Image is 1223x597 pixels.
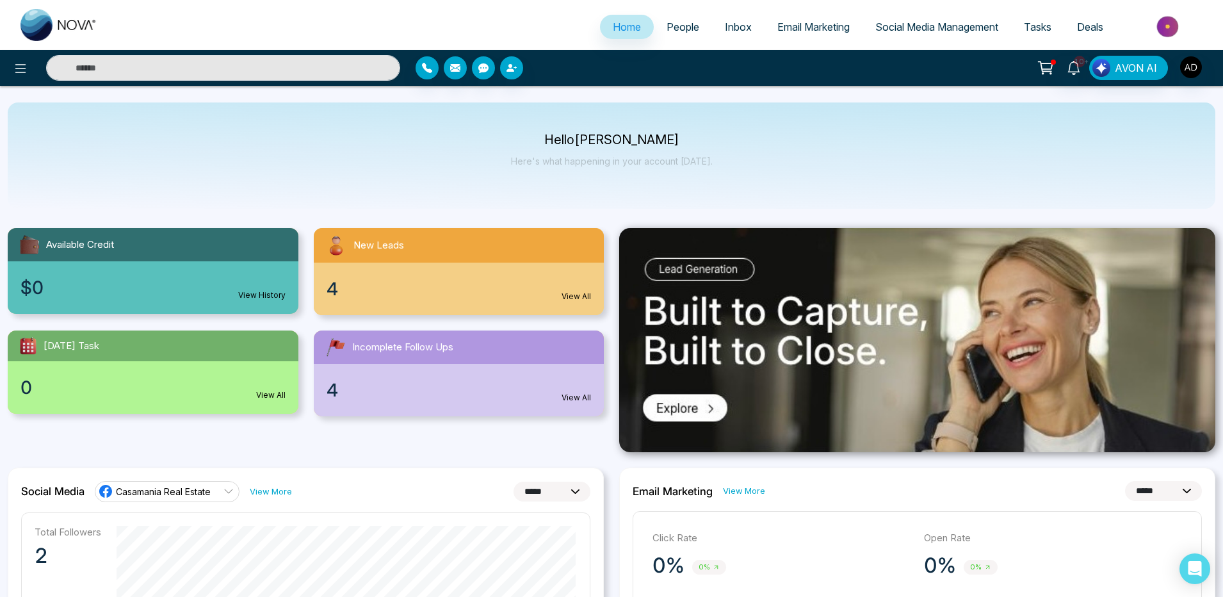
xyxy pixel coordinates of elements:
[619,228,1215,452] img: .
[1092,59,1110,77] img: Lead Flow
[20,9,97,41] img: Nova CRM Logo
[712,15,765,39] a: Inbox
[692,560,726,575] span: 0%
[652,553,684,578] p: 0%
[327,275,338,302] span: 4
[562,392,591,404] a: View All
[46,238,114,252] span: Available Credit
[20,274,44,301] span: $0
[1180,56,1202,78] img: User Avatar
[924,553,956,578] p: 0%
[353,238,404,253] span: New Leads
[562,291,591,302] a: View All
[324,233,348,258] img: newLeads.svg
[863,15,1011,39] a: Social Media Management
[964,560,998,575] span: 0%
[777,20,850,33] span: Email Marketing
[21,485,85,498] h2: Social Media
[327,377,338,404] span: 4
[1077,20,1103,33] span: Deals
[18,233,41,256] img: availableCredit.svg
[35,543,101,569] p: 2
[633,485,713,498] h2: Email Marketing
[723,485,765,497] a: View More
[1179,553,1210,584] div: Open Intercom Messenger
[20,374,32,401] span: 0
[250,486,292,498] a: View More
[116,486,211,498] span: Casamania Real Estate
[352,340,453,355] span: Incomplete Follow Ups
[1089,56,1168,80] button: AVON AI
[613,20,641,33] span: Home
[35,526,101,538] p: Total Followers
[238,290,286,301] a: View History
[324,336,347,359] img: followUps.svg
[1024,20,1051,33] span: Tasks
[256,389,286,401] a: View All
[765,15,863,39] a: Email Marketing
[600,15,654,39] a: Home
[511,135,713,145] p: Hello [PERSON_NAME]
[511,156,713,167] p: Here's what happening in your account [DATE].
[1058,56,1089,78] a: 10+
[725,20,752,33] span: Inbox
[18,336,38,356] img: todayTask.svg
[306,331,612,416] a: Incomplete Follow Ups4View All
[1074,56,1085,67] span: 10+
[667,20,699,33] span: People
[924,531,1183,546] p: Open Rate
[1064,15,1116,39] a: Deals
[1122,12,1215,41] img: Market-place.gif
[306,228,612,315] a: New Leads4View All
[44,339,99,354] span: [DATE] Task
[1115,60,1157,76] span: AVON AI
[875,20,998,33] span: Social Media Management
[654,15,712,39] a: People
[652,531,911,546] p: Click Rate
[1011,15,1064,39] a: Tasks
